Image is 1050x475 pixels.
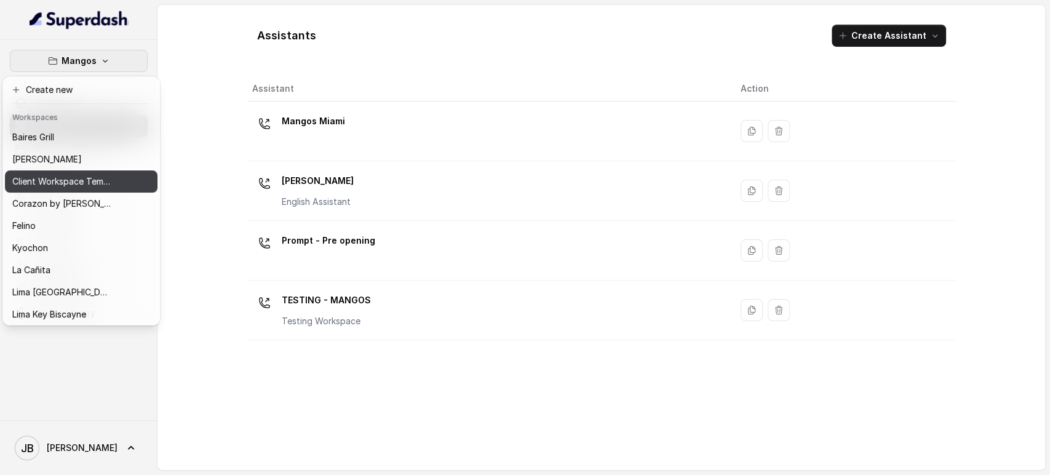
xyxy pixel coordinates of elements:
[10,50,148,72] button: Mangos
[12,218,36,233] p: Felino
[12,263,50,277] p: La Cañita
[62,54,97,68] p: Mangos
[12,285,111,300] p: Lima [GEOGRAPHIC_DATA]
[12,174,111,189] p: Client Workspace Template
[12,196,111,211] p: Corazon by [PERSON_NAME]
[12,130,54,145] p: Baires Grill
[2,76,160,325] div: Mangos
[12,307,86,322] p: Lima Key Biscayne
[12,241,48,255] p: Kyochon
[5,106,157,126] header: Workspaces
[5,79,157,101] button: Create new
[12,152,82,167] p: [PERSON_NAME]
